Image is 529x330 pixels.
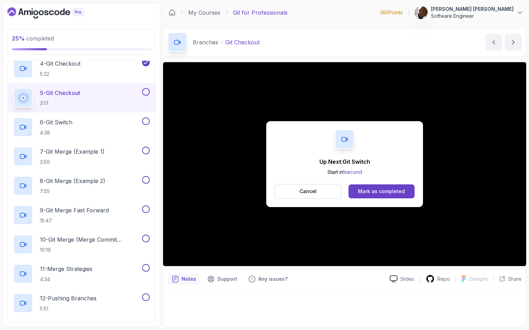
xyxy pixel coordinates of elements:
button: 11-Merge Strategies4:34 [13,264,150,284]
button: previous content [485,34,502,51]
button: 8-Git Merge (Example 2)7:55 [13,176,150,196]
a: Slides [384,275,420,283]
p: 3:50 [40,159,105,166]
p: 12 - Pushing Branches [40,294,97,302]
a: Repo [420,274,456,283]
p: [PERSON_NAME] [PERSON_NAME] [431,6,514,13]
iframe: 5 - git checkout -b [163,62,526,266]
div: Mark as completed [358,188,405,195]
p: 4:38 [40,129,72,136]
p: Support [217,276,237,283]
p: 5:22 [40,71,80,78]
p: Share [508,276,522,283]
p: 7 - Git Merge (Example 1) [40,147,105,156]
p: 4:34 [40,276,92,283]
button: 10-Git Merge (Merge Commit Example)10:19 [13,235,150,254]
img: user profile image [415,6,428,19]
p: 7:55 [40,188,105,195]
button: 12-Pushing Branches5:51 [13,293,150,313]
button: Support button [203,273,241,285]
p: Slides [400,276,414,283]
p: Cancel [299,188,317,195]
button: 9-Git Merge Fast Forward15:47 [13,205,150,225]
p: Git Checkout [225,38,260,46]
p: 15:47 [40,217,109,224]
p: 11 - Merge Strategies [40,265,92,273]
button: 6-Git Switch4:38 [13,117,150,137]
p: 10 - Git Merge (Merge Commit Example) [40,235,141,244]
button: notes button [168,273,200,285]
button: Cancel [275,184,341,199]
button: 4-Git Checkout5:22 [13,59,150,78]
span: completed [12,35,54,42]
p: 385 Points [380,9,403,16]
p: 4 - Git Checkout [40,59,80,68]
a: My Courses [188,8,220,17]
p: Designs [469,276,488,283]
p: 3:17 [40,100,80,107]
p: Start in [319,169,370,176]
p: Any issues? [258,276,288,283]
p: Git for Professionals [233,8,288,17]
a: Dashboard [169,9,176,16]
p: 9 - Git Merge Fast Forward [40,206,109,214]
p: 8 - Git Merge (Example 2) [40,177,105,185]
p: Repo [437,276,450,283]
button: 5-Git Checkout3:17 [13,88,150,108]
p: Up Next: Git Switch [319,157,370,166]
p: Notes [182,276,196,283]
span: 25 % [12,35,25,42]
button: next content [505,34,522,51]
p: Software Engineer [431,13,514,20]
button: Mark as completed [348,184,415,198]
a: Dashboard [7,7,100,19]
button: 7-Git Merge (Example 1)3:50 [13,147,150,166]
p: 5:51 [40,305,97,312]
button: Feedback button [244,273,292,285]
p: 5 - Git Checkout [40,89,80,97]
button: user profile image[PERSON_NAME] [PERSON_NAME]Software Engineer [414,6,523,20]
p: 6 - Git Switch [40,118,72,126]
p: Branches [193,38,218,46]
button: Share [493,276,522,283]
p: 10:19 [40,247,141,254]
span: 1 second [343,169,362,175]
